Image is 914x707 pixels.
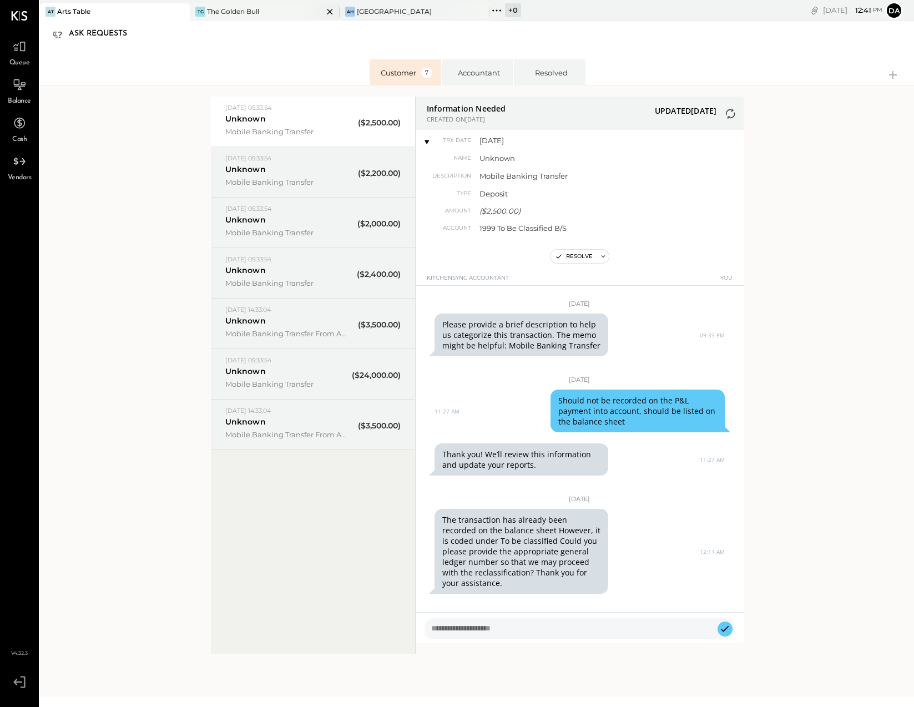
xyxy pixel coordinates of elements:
[357,219,401,229] span: ($2,000.00)
[427,362,733,384] div: [DATE]
[8,173,32,183] span: Vendors
[720,274,733,288] span: You
[513,59,585,85] li: Resolved
[700,332,725,339] time: 09:33 PM
[479,223,629,233] span: 1999 To Be Classified B/S
[225,417,266,427] div: Unknown
[479,171,629,181] span: Mobile Banking Transfer
[427,172,471,180] span: Description
[427,154,471,162] span: Name
[823,5,882,16] div: [DATE]
[1,36,38,68] a: Queue
[1,113,38,145] a: Cash
[225,215,266,225] div: Unknown
[427,481,733,503] div: [DATE]
[479,206,521,215] span: ($2,500.00)
[225,278,349,288] span: Mobile Banking Transfer
[435,314,609,356] blockquote: Please provide a brief description to help us categorize this transaction. The memo might be help...
[435,509,609,594] blockquote: The transaction has already been recorded on the balance sheet However, it is coded under To be c...
[12,135,27,145] span: Cash
[225,356,271,364] span: [DATE] 05:33:54
[225,379,349,389] span: Mobile Banking Transfer
[700,456,725,463] time: 11:27 AM
[225,127,349,137] span: Mobile Banking Transfer
[700,548,725,555] time: 12:11 AM
[505,3,521,17] div: + 0
[655,105,717,116] span: UPDATED [DATE]
[435,443,609,476] blockquote: Thank you! We’ll review this information and update your reports.
[427,274,509,288] span: KitchenSync Accountant
[225,104,271,112] span: [DATE] 05:33:54
[225,228,349,238] span: Mobile Banking Transfer
[885,2,903,19] button: da
[225,366,266,377] div: Unknown
[1,74,38,107] a: Balance
[551,250,597,263] button: Resolve
[427,103,506,114] span: Information Needed
[225,164,266,175] div: Unknown
[479,153,629,163] span: Unknown
[352,370,401,381] span: ($24,000.00)
[225,255,271,263] span: [DATE] 05:33:54
[357,269,401,280] span: ($2,400.00)
[69,25,138,43] div: Ask Requests
[225,205,271,213] span: [DATE] 05:33:54
[427,224,471,232] span: Account
[1,151,38,183] a: Vendors
[427,286,733,308] div: [DATE]
[345,7,355,17] div: AH
[479,189,629,199] span: Deposit
[225,329,349,339] span: Mobile Banking Transfer From Account 158212789859
[225,316,266,326] div: Unknown
[225,265,266,276] div: Unknown
[809,4,820,16] div: copy link
[479,135,629,145] span: [DATE]
[207,7,259,16] div: The Golden Bull
[358,320,401,330] span: ($3,500.00)
[57,7,90,16] div: Arts Table
[358,421,401,431] span: ($3,500.00)
[195,7,205,17] div: TG
[8,97,31,107] span: Balance
[225,154,271,162] span: [DATE] 05:33:54
[381,68,433,78] div: Customer
[358,118,401,128] span: ($2,500.00)
[225,306,271,314] span: [DATE] 14:33:04
[9,58,30,68] span: Queue
[225,177,349,187] span: Mobile Banking Transfer
[225,430,349,440] span: Mobile Banking Transfer From Account 158212789859
[453,68,506,78] div: Accountant
[435,408,459,415] time: 11:27 AM
[357,7,432,16] div: [GEOGRAPHIC_DATA]
[551,390,725,432] blockquote: Should not be recorded on the P&L payment into account, should be listed on the balance sheet
[427,137,471,144] span: TRX Date
[421,68,432,78] span: 7
[358,168,401,179] span: ($2,200.00)
[46,7,55,17] div: AT
[225,114,266,124] div: Unknown
[427,115,506,123] span: CREATED ON [DATE]
[225,407,271,415] span: [DATE] 14:33:04
[427,190,471,198] span: Type
[427,207,471,215] span: Amount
